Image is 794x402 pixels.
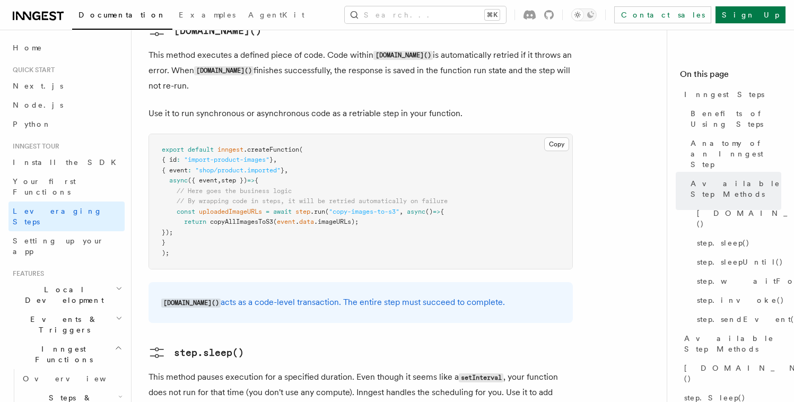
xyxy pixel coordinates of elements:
[8,153,125,172] a: Install the SDK
[162,249,169,257] span: );
[693,310,781,329] a: step.sendEvent()
[716,6,786,23] a: Sign Up
[162,156,177,163] span: { id
[697,295,784,305] span: step.invoke()
[693,272,781,291] a: step.waitForEvent()
[440,208,444,215] span: {
[149,48,573,93] p: This method executes a defined piece of code. Code within is automatically retried if it throws a...
[243,146,299,153] span: .createFunction
[188,177,217,184] span: ({ event
[399,208,403,215] span: ,
[684,333,781,354] span: Available Step Methods
[247,177,255,184] span: =>
[299,218,314,225] span: data
[161,295,560,310] p: acts as a code-level transaction. The entire step must succeed to complete.
[188,146,214,153] span: default
[221,177,247,184] span: step })
[199,208,262,215] span: uploadedImageURLs
[325,208,329,215] span: (
[686,134,781,174] a: Anatomy of an Inngest Step
[680,85,781,104] a: Inngest Steps
[273,156,277,163] span: ,
[693,252,781,272] a: step.sleepUntil()
[149,344,244,361] a: step.sleep()
[169,177,188,184] span: async
[78,11,166,19] span: Documentation
[8,344,115,365] span: Inngest Functions
[691,108,781,129] span: Benefits of Using Steps
[693,204,781,233] a: [DOMAIN_NAME]()
[13,101,63,109] span: Node.js
[8,231,125,261] a: Setting up your app
[269,156,273,163] span: }
[284,167,288,174] span: ,
[277,218,295,225] span: event
[614,6,711,23] a: Contact sales
[329,208,399,215] span: "copy-images-to-s3"
[345,6,506,23] button: Search...⌘K
[680,359,781,388] a: [DOMAIN_NAME]()
[179,11,235,19] span: Examples
[693,233,781,252] a: step.sleep()
[273,208,292,215] span: await
[8,95,125,115] a: Node.js
[19,369,125,388] a: Overview
[691,178,781,199] span: Available Step Methods
[13,158,123,167] span: Install the SDK
[177,187,292,195] span: // Here goes the business logic
[407,208,425,215] span: async
[273,218,277,225] span: (
[697,257,783,267] span: step.sleepUntil()
[684,89,764,100] span: Inngest Steps
[571,8,597,21] button: Toggle dark mode
[8,202,125,231] a: Leveraging Steps
[13,177,76,196] span: Your first Functions
[686,104,781,134] a: Benefits of Using Steps
[217,146,243,153] span: inngest
[184,156,269,163] span: "import-product-images"
[72,3,172,30] a: Documentation
[697,238,750,248] span: step.sleep()
[266,208,269,215] span: =
[693,291,781,310] a: step.invoke()
[194,66,254,75] code: [DOMAIN_NAME]()
[8,339,125,369] button: Inngest Functions
[149,22,261,39] a: [DOMAIN_NAME]()
[177,197,448,205] span: // By wrapping code in steps, it will be retried automatically on failure
[680,68,781,85] h4: On this page
[13,207,102,226] span: Leveraging Steps
[8,76,125,95] a: Next.js
[13,42,42,53] span: Home
[162,146,184,153] span: export
[314,218,359,225] span: .imageURLs);
[281,167,284,174] span: }
[162,239,165,246] span: }
[188,167,191,174] span: :
[8,142,59,151] span: Inngest tour
[210,218,273,225] span: copyAllImagesToS3
[299,146,303,153] span: (
[13,82,63,90] span: Next.js
[8,172,125,202] a: Your first Functions
[172,3,242,29] a: Examples
[295,218,299,225] span: .
[255,177,258,184] span: {
[184,218,206,225] span: return
[8,314,116,335] span: Events & Triggers
[174,23,261,38] pre: [DOMAIN_NAME]()
[425,208,433,215] span: ()
[691,138,781,170] span: Anatomy of an Inngest Step
[13,237,104,256] span: Setting up your app
[485,10,500,20] kbd: ⌘K
[8,310,125,339] button: Events & Triggers
[544,137,569,151] button: Copy
[686,174,781,204] a: Available Step Methods
[162,229,173,236] span: });
[23,374,132,383] span: Overview
[242,3,311,29] a: AgentKit
[459,373,503,382] code: setInterval
[8,280,125,310] button: Local Development
[680,329,781,359] a: Available Step Methods
[8,284,116,305] span: Local Development
[177,208,195,215] span: const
